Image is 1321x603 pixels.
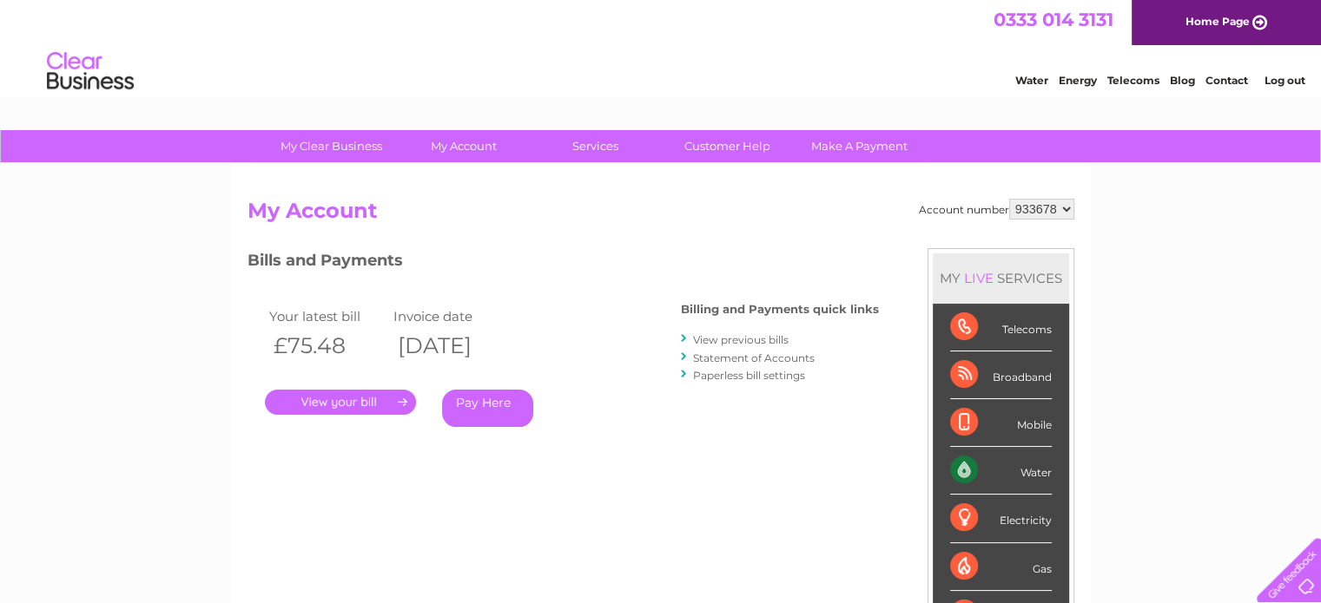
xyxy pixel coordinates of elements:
a: 0333 014 3131 [994,9,1113,30]
h4: Billing and Payments quick links [681,303,879,316]
h3: Bills and Payments [248,248,879,279]
div: Broadband [950,351,1052,399]
div: Telecoms [950,304,1052,351]
a: Customer Help [656,130,799,162]
th: £75.48 [265,328,390,364]
div: LIVE [961,270,997,286]
div: Account number [919,199,1074,220]
a: Log out [1264,74,1304,87]
div: Gas [950,543,1052,591]
a: Telecoms [1107,74,1159,87]
a: . [265,390,416,415]
h2: My Account [248,199,1074,232]
a: Paperless bill settings [693,369,805,382]
a: My Clear Business [260,130,403,162]
div: Electricity [950,495,1052,542]
a: Make A Payment [788,130,931,162]
a: Blog [1170,74,1195,87]
a: Contact [1205,74,1248,87]
th: [DATE] [389,328,514,364]
a: Pay Here [442,390,533,427]
a: Water [1015,74,1048,87]
a: View previous bills [693,333,789,346]
div: Clear Business is a trading name of Verastar Limited (registered in [GEOGRAPHIC_DATA] No. 3667643... [251,10,1072,84]
td: Invoice date [389,305,514,328]
div: MY SERVICES [933,253,1069,303]
div: Mobile [950,399,1052,447]
a: Services [524,130,667,162]
img: logo.png [46,45,135,98]
a: Energy [1059,74,1097,87]
a: Statement of Accounts [693,351,815,364]
td: Your latest bill [265,305,390,328]
a: My Account [392,130,535,162]
div: Water [950,447,1052,495]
